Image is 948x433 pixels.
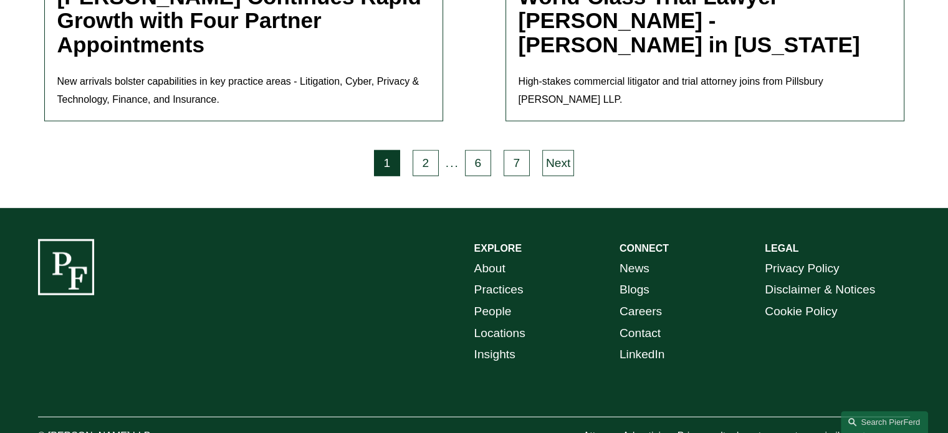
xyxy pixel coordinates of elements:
strong: LEGAL [765,243,798,254]
a: People [474,301,512,323]
a: Insights [474,344,515,366]
p: High-stakes commercial litigator and trial attorney joins from Pillsbury [PERSON_NAME] LLP. [519,73,891,109]
a: Cookie Policy [765,301,837,323]
a: About [474,258,505,280]
a: 6 [465,150,491,176]
a: News [620,258,649,280]
a: 2 [413,150,439,176]
a: Search this site [841,411,928,433]
a: 7 [504,150,530,176]
a: Disclaimer & Notices [765,279,875,301]
strong: EXPLORE [474,243,522,254]
a: Privacy Policy [765,258,839,280]
a: Careers [620,301,662,323]
a: Contact [620,323,661,345]
a: LinkedIn [620,344,665,366]
p: New arrivals bolster capabilities in key practice areas - Litigation, Cyber, Privacy & Technology... [57,73,430,109]
a: Next [542,150,574,176]
a: Blogs [620,279,649,301]
a: Locations [474,323,525,345]
strong: CONNECT [620,243,669,254]
a: Practices [474,279,524,301]
a: 1 [374,150,400,176]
